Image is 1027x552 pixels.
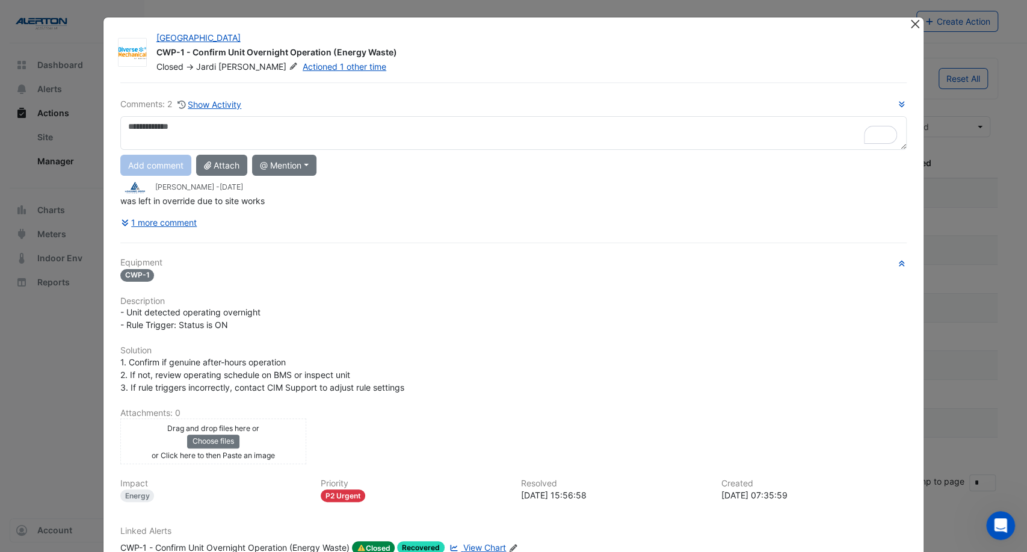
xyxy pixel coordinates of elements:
div: P2 Urgent [321,489,366,502]
small: [PERSON_NAME] - [155,182,243,193]
span: was left in override due to site works [120,196,265,206]
span: CWP-1 [120,269,155,282]
button: Attach [196,155,247,176]
h6: Solution [120,346,907,356]
button: Choose files [187,435,239,448]
h6: Impact [120,479,306,489]
h6: Resolved [521,479,707,489]
div: [DATE] 07:35:59 [721,489,907,501]
small: or Click here to then Paste an image [152,451,275,460]
button: @ Mention [252,155,316,176]
a: Actioned 1 other time [303,61,386,72]
span: [PERSON_NAME] [218,61,300,73]
a: [GEOGRAPHIC_DATA] [156,33,241,43]
textarea: To enrich screen reader interactions, please activate Accessibility in Grammarly extension settings [120,116,907,150]
span: Closed [156,61,184,72]
h6: Attachments: 0 [120,408,907,418]
div: [DATE] 15:56:58 [521,489,707,501]
img: Leading Edge Automation [120,181,150,194]
div: Energy [120,489,155,502]
span: Jardi [196,61,216,72]
button: Close [908,17,921,30]
h6: Equipment [120,258,907,268]
div: CWP-1 - Confirm Unit Overnight Operation (Energy Waste) [156,46,895,61]
span: - Unit detected operating overnight - Rule Trigger: Status is ON [120,307,261,330]
iframe: Intercom live chat [986,511,1015,540]
h6: Linked Alerts [120,526,907,536]
h6: Description [120,296,907,306]
span: 2025-06-13 15:56:56 [220,182,243,191]
button: Show Activity [177,98,242,111]
span: 1. Confirm if genuine after-hours operation 2. If not, review operating schedule on BMS or inspec... [120,357,404,392]
h6: Priority [321,479,507,489]
div: Comments: 2 [120,98,242,111]
small: Drag and drop files here or [167,424,259,433]
button: 1 more comment [120,212,198,233]
span: -> [186,61,194,72]
h6: Created [721,479,907,489]
img: Diverse Mechanical [119,47,146,59]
